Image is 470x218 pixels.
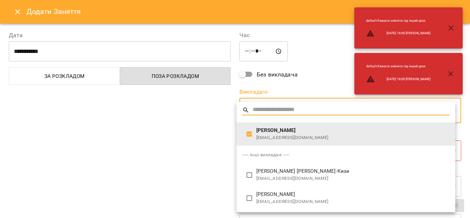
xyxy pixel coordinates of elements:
li: [DATE] 18:00 [PERSON_NAME] [360,72,436,86]
li: default : Кімната зайнята під інший урок [360,15,436,26]
span: [PERSON_NAME] [256,191,449,198]
span: [PERSON_NAME] [PERSON_NAME]-Кизи [256,168,449,175]
li: default : Кімната зайнята під інший урок [360,61,436,72]
span: [EMAIL_ADDRESS][DOMAIN_NAME] [256,198,449,206]
span: [PERSON_NAME] [256,127,449,134]
span: ── Інші викладачі ── [242,152,289,157]
span: [EMAIL_ADDRESS][DOMAIN_NAME] [256,175,449,182]
li: [DATE] 18:00 [PERSON_NAME] [360,26,436,41]
span: [EMAIL_ADDRESS][DOMAIN_NAME] [256,134,449,142]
